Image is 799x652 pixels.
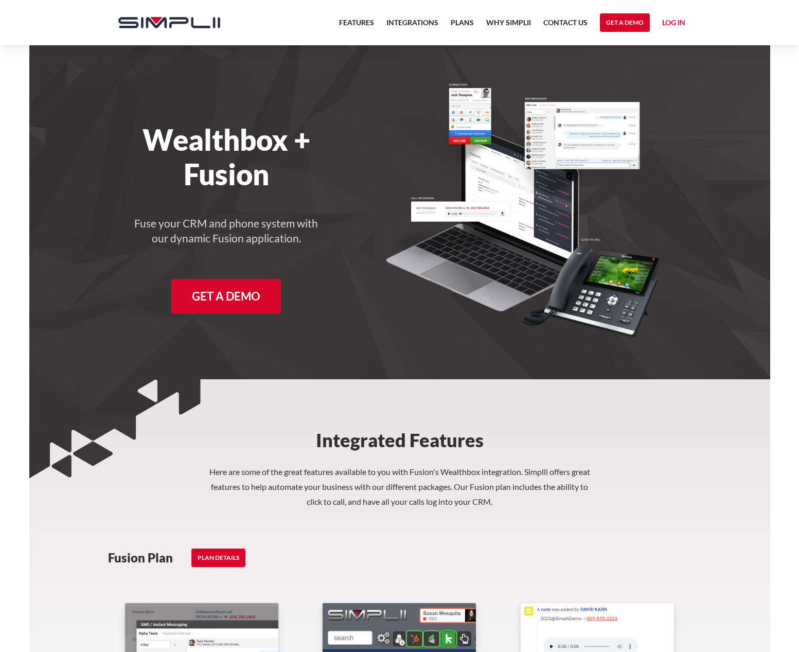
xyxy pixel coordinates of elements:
a: Contact US [543,16,588,35]
h1: Wealthbox + Fusion [108,122,345,191]
img: Simplii [118,17,220,28]
a: Features [339,16,374,35]
a: Why Simplii [486,16,531,35]
h3: Fusion Plan [108,550,173,566]
h2: Integrated Features [239,379,560,465]
a: Integrations [386,16,438,35]
a: Get A Demo [171,279,281,314]
a: Plans [451,16,474,35]
a: Get a Demo [600,13,650,32]
p: Here are some of the great features available to you with Fusion's Wealthbox integration. Simplli... [209,465,590,509]
a: PLAN DETAILS [191,549,245,567]
a: Log in [662,16,685,32]
h4: Fuse your CRM and phone system with our dynamic Fusion application. [134,216,319,246]
img: A desk phone and laptop with a CRM up and Fusion bringing call recording, screen pops, and SMS me... [386,82,661,338]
